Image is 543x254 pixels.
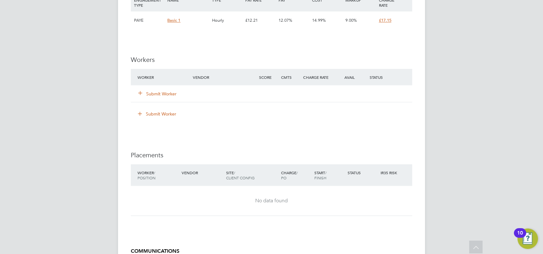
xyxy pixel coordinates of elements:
[133,108,181,119] button: Submit Worker
[279,167,313,183] div: Charge
[167,18,180,23] span: Basic 1
[379,167,401,178] div: IR35 Risk
[136,167,180,183] div: Worker
[131,151,412,159] h3: Placements
[210,11,244,30] div: Hourly
[517,233,523,241] div: 10
[224,167,279,183] div: Site
[368,71,412,83] div: Status
[312,18,326,23] span: 14.99%
[281,170,298,180] span: / PO
[279,18,292,23] span: 12.07%
[345,18,357,23] span: 9.00%
[302,71,335,83] div: Charge Rate
[279,71,302,83] div: Cmts
[137,197,406,204] div: No data found
[379,18,391,23] span: £17.15
[226,170,254,180] span: / Client Config
[132,11,166,30] div: PAYE
[257,71,279,83] div: Score
[180,167,224,178] div: Vendor
[517,228,538,249] button: Open Resource Center, 10 new notifications
[314,170,327,180] span: / Finish
[138,170,155,180] span: / Position
[335,71,368,83] div: Avail
[131,55,412,63] h3: Workers
[191,71,257,83] div: Vendor
[138,90,177,97] button: Submit Worker
[136,71,191,83] div: Worker
[244,11,277,30] div: £12.21
[346,167,379,178] div: Status
[313,167,346,183] div: Start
